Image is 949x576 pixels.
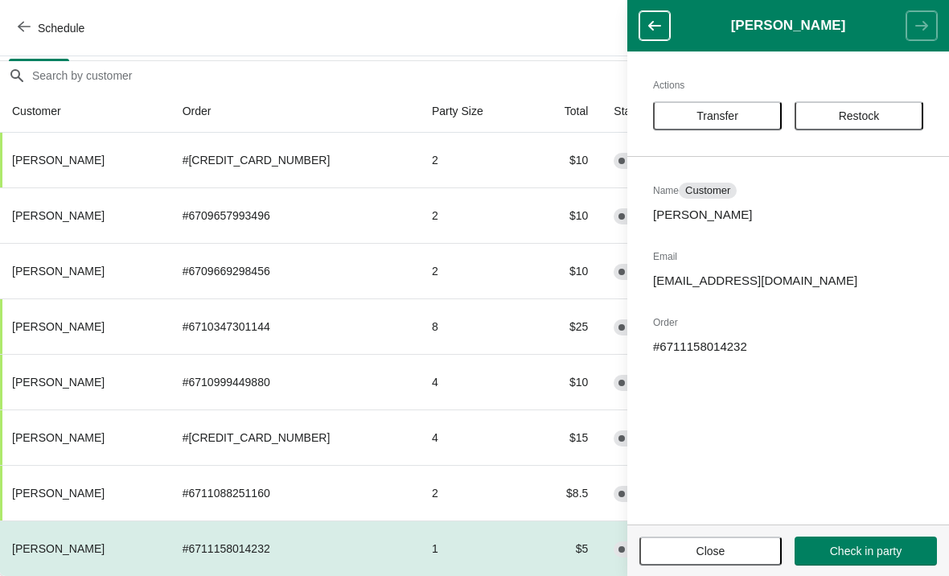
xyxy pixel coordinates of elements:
[170,133,419,187] td: # [CREDIT_CARD_NUMBER]
[12,431,105,444] span: [PERSON_NAME]
[8,14,97,43] button: Schedule
[653,183,923,199] h2: Name
[653,77,923,93] h2: Actions
[530,133,602,187] td: $10
[685,184,730,197] span: Customer
[170,520,419,576] td: # 6711158014232
[419,243,530,298] td: 2
[419,520,530,576] td: 1
[12,542,105,555] span: [PERSON_NAME]
[530,298,602,354] td: $25
[530,409,602,465] td: $15
[419,90,530,133] th: Party Size
[419,298,530,354] td: 8
[170,354,419,409] td: # 6710999449880
[530,187,602,243] td: $10
[653,249,923,265] h2: Email
[795,537,937,566] button: Check in party
[419,354,530,409] td: 4
[639,537,782,566] button: Close
[12,265,105,278] span: [PERSON_NAME]
[170,465,419,520] td: # 6711088251160
[530,90,602,133] th: Total
[170,90,419,133] th: Order
[530,520,602,576] td: $5
[419,133,530,187] td: 2
[170,243,419,298] td: # 6709669298456
[530,465,602,520] td: $8.5
[653,273,923,289] p: [EMAIL_ADDRESS][DOMAIN_NAME]
[12,209,105,222] span: [PERSON_NAME]
[419,465,530,520] td: 2
[653,101,782,130] button: Transfer
[601,90,698,133] th: Status
[12,154,105,167] span: [PERSON_NAME]
[38,22,84,35] span: Schedule
[839,109,880,122] span: Restock
[530,354,602,409] td: $10
[12,376,105,389] span: [PERSON_NAME]
[31,61,948,90] input: Search by customer
[653,315,923,331] h2: Order
[670,18,906,34] h1: [PERSON_NAME]
[170,409,419,465] td: # [CREDIT_CARD_NUMBER]
[696,109,738,122] span: Transfer
[170,187,419,243] td: # 6709657993496
[419,409,530,465] td: 4
[696,545,725,557] span: Close
[12,320,105,333] span: [PERSON_NAME]
[653,339,923,355] p: # 6711158014232
[170,298,419,354] td: # 6710347301144
[530,243,602,298] td: $10
[12,487,105,500] span: [PERSON_NAME]
[830,545,902,557] span: Check in party
[795,101,923,130] button: Restock
[419,187,530,243] td: 2
[653,207,923,223] p: [PERSON_NAME]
